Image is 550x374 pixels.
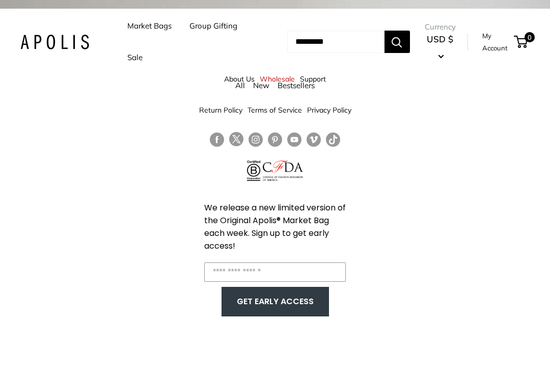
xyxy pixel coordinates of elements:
[326,132,340,147] a: Follow us on Tumblr
[247,161,261,181] img: Certified B Corporation
[515,36,528,48] a: 0
[253,81,269,90] a: New
[425,31,456,64] button: USD $
[229,132,243,150] a: Follow us on Twitter
[127,50,143,65] a: Sale
[525,32,535,42] span: 0
[287,132,301,147] a: Follow us on YouTube
[263,161,303,181] img: Council of Fashion Designers of America Member
[127,19,172,33] a: Market Bags
[268,132,282,147] a: Follow us on Pinterest
[278,81,315,90] a: Bestsellers
[20,35,89,49] img: Apolis
[210,132,224,147] a: Follow us on Facebook
[204,262,346,282] input: Enter your email
[482,30,510,55] a: My Account
[235,81,245,90] a: All
[307,132,321,147] a: Follow us on Vimeo
[189,19,237,33] a: Group Gifting
[232,292,319,311] button: GET EARLY ACCESS
[384,31,410,53] button: Search
[307,101,351,119] a: Privacy Policy
[249,132,263,147] a: Follow us on Instagram
[425,20,456,34] span: Currency
[248,101,302,119] a: Terms of Service
[199,101,242,119] a: Return Policy
[287,31,384,53] input: Search...
[204,202,346,252] span: We release a new limited version of the Original Apolis® Market Bag each week. Sign up to get ear...
[427,34,453,44] span: USD $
